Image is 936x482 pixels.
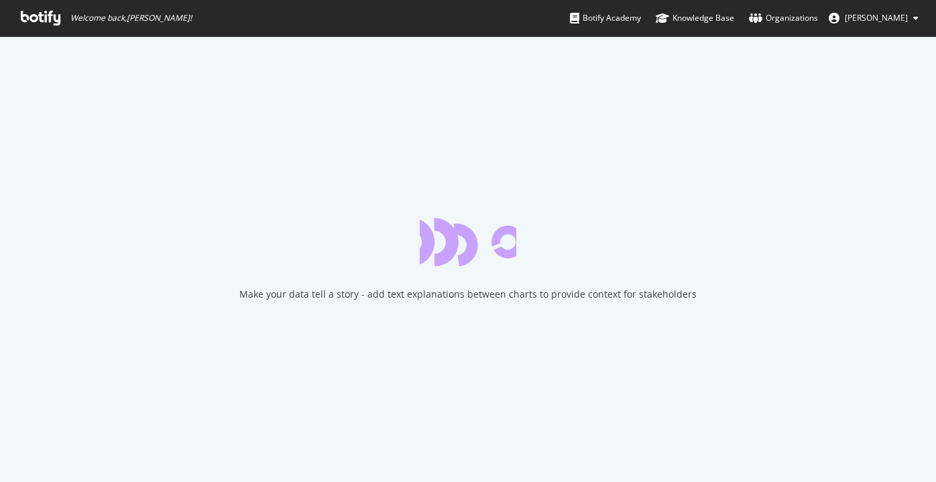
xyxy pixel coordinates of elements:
div: Organizations [749,11,818,25]
div: Botify Academy [570,11,641,25]
span: Matthew Gampel [845,12,908,23]
div: animation [420,218,516,266]
div: Knowledge Base [656,11,734,25]
button: [PERSON_NAME] [818,7,929,29]
span: Welcome back, [PERSON_NAME] ! [70,13,192,23]
div: Make your data tell a story - add text explanations between charts to provide context for stakeho... [239,288,697,301]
